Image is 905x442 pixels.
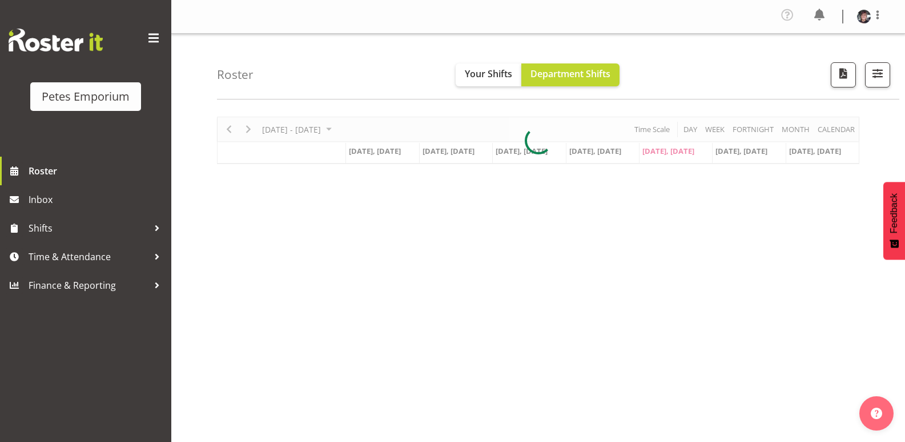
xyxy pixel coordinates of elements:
button: Download a PDF of the roster according to the set date range. [831,62,856,87]
button: Your Shifts [456,63,521,86]
div: Petes Emporium [42,88,130,105]
span: Roster [29,162,166,180]
button: Feedback - Show survey [883,182,905,260]
button: Filter Shifts [865,62,890,87]
img: michelle-whaleb4506e5af45ffd00a26cc2b6420a9100.png [857,10,871,23]
span: Time & Attendance [29,248,148,265]
span: Your Shifts [465,67,512,80]
img: Rosterit website logo [9,29,103,51]
button: Department Shifts [521,63,620,86]
span: Feedback [889,193,899,233]
h4: Roster [217,68,254,81]
span: Department Shifts [530,67,610,80]
span: Inbox [29,191,166,208]
span: Finance & Reporting [29,277,148,294]
span: Shifts [29,220,148,237]
img: help-xxl-2.png [871,408,882,419]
